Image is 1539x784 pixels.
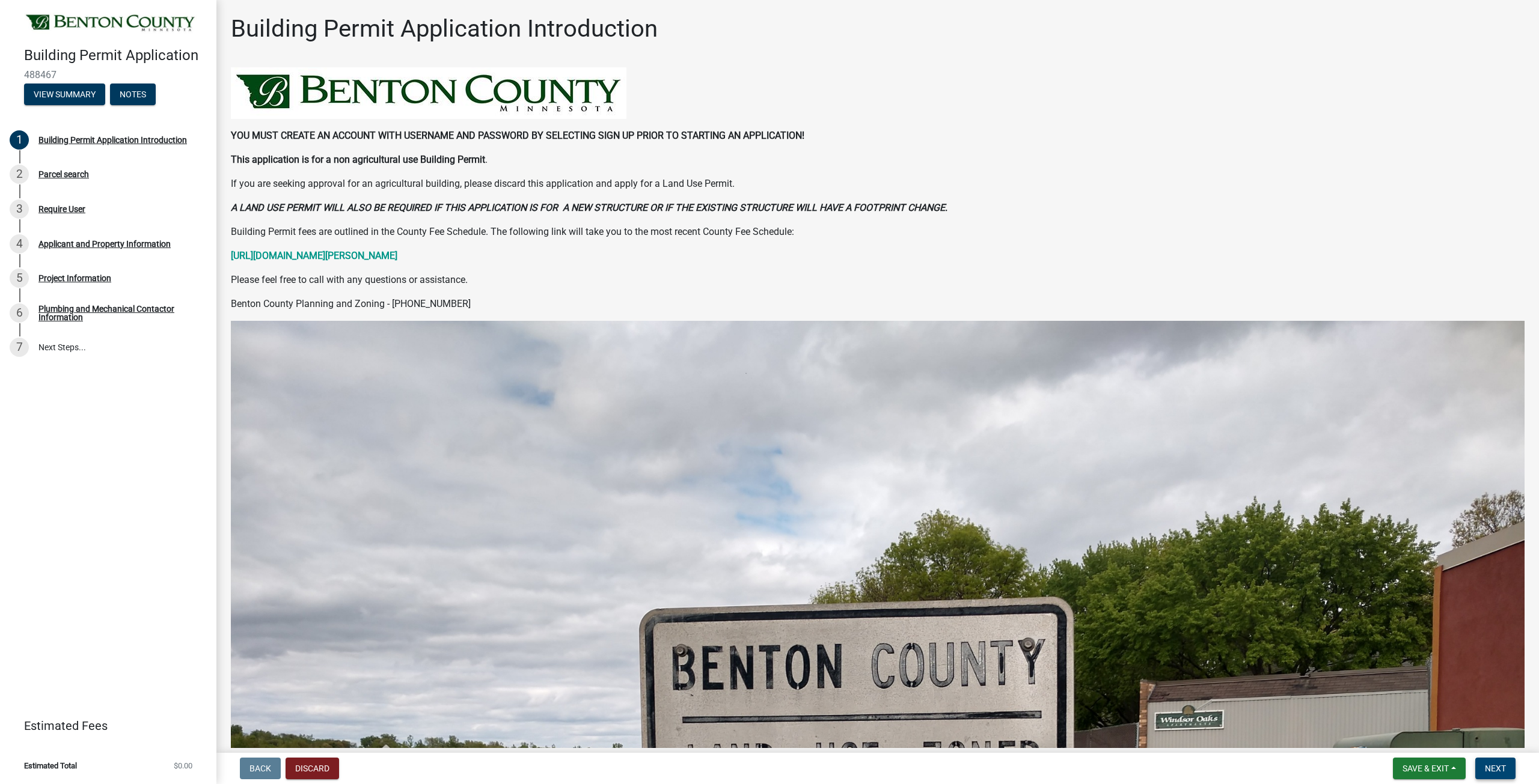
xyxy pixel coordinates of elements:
p: If you are seeking approval for an agricultural building, please discard this application and app... [231,177,1525,191]
wm-modal-confirm: Notes [110,90,156,100]
div: Parcel search [38,170,89,178]
div: Building Permit Application Introduction [38,136,187,144]
strong: A LAND USE PERMIT WILL ALSO BE REQUIRED IF THIS APPLICATION IS FOR A NEW STRUCTURE OR IF THE EXIS... [231,202,947,213]
img: BENTON_HEADER_184150ff-1924-48f9-adeb-d4c31246c7fa.jpeg [231,67,626,119]
p: . [231,153,1525,167]
strong: YOU MUST CREATE AN ACCOUNT WITH USERNAME AND PASSWORD BY SELECTING SIGN UP PRIOR TO STARTING AN A... [231,130,804,141]
div: Plumbing and Mechanical Contactor Information [38,305,197,321]
div: 7 [10,338,29,357]
div: 1 [10,130,29,150]
div: Applicant and Property Information [38,240,171,248]
h1: Building Permit Application Introduction [231,14,658,43]
button: View Summary [24,84,105,105]
img: Benton County, Minnesota [24,13,197,34]
span: 488467 [24,69,192,81]
p: Please feel free to call with any questions or assistance. [231,273,1525,287]
span: $0.00 [174,762,192,770]
a: [URL][DOMAIN_NAME][PERSON_NAME] [231,250,397,261]
div: 5 [10,269,29,288]
button: Discard [286,758,339,779]
div: 2 [10,165,29,184]
h4: Building Permit Application [24,47,207,64]
span: Estimated Total [24,762,77,770]
wm-modal-confirm: Summary [24,90,105,100]
div: 3 [10,199,29,219]
span: Next [1485,764,1506,773]
a: Estimated Fees [10,714,197,738]
div: 6 [10,303,29,323]
div: Require User [38,205,85,213]
button: Next [1475,758,1516,779]
button: Notes [110,84,156,105]
span: Save & Exit [1403,764,1449,773]
button: Back [240,758,281,779]
button: Save & Exit [1393,758,1466,779]
strong: This application is for a non agricultural use Building Permit [231,154,485,165]
div: 4 [10,234,29,254]
span: Back [249,764,271,773]
p: Benton County Planning and Zoning - [PHONE_NUMBER] [231,297,1525,311]
p: Building Permit fees are outlined in the County Fee Schedule. The following link will take you to... [231,225,1525,239]
div: Project Information [38,274,111,282]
